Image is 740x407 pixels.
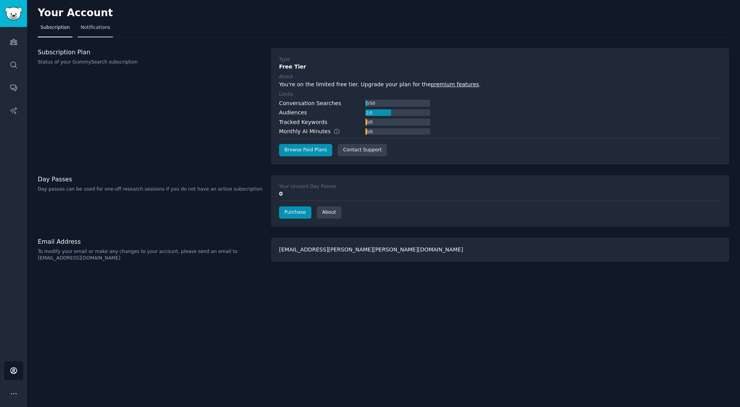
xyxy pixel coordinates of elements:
span: Subscription [40,24,70,31]
span: Notifications [81,24,110,31]
a: Contact Support [338,144,387,156]
h2: Your Account [38,7,113,19]
div: 0 / 0 [365,128,373,135]
div: Conversation Searches [279,99,341,107]
div: About [279,74,293,80]
div: Limits [279,91,293,98]
div: 0 / 0 [365,119,373,126]
div: Free Tier [279,63,721,71]
img: GummySearch logo [5,7,22,20]
a: Subscription [38,22,72,37]
h3: Day Passes [38,175,263,183]
p: Status of your GummySearch subscription [38,59,263,66]
div: Audiences [279,109,307,117]
a: Purchase [279,206,311,219]
div: Type [279,56,290,63]
div: 0 [279,190,721,198]
h3: Email Address [38,238,263,246]
div: 2 / 5 [365,109,373,116]
div: Tracked Keywords [279,118,327,126]
a: About [317,206,341,219]
div: You're on the limited free tier. Upgrade your plan for the . [279,80,721,89]
div: Monthly AI Minutes [279,127,348,136]
a: premium features [431,81,479,87]
a: Browse Paid Plans [279,144,332,156]
p: Day passes can be used for one-off research sessions if you do not have an active subscription [38,186,263,193]
p: To modify your email or make any changes to your account, please send an email to [EMAIL_ADDRESS]... [38,248,263,262]
a: Notifications [78,22,113,37]
div: 0 / 50 [365,100,376,107]
div: [EMAIL_ADDRESS][PERSON_NAME][PERSON_NAME][DOMAIN_NAME] [271,238,729,262]
div: Your Unused Day Passes [279,183,336,190]
h3: Subscription Plan [38,48,263,56]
